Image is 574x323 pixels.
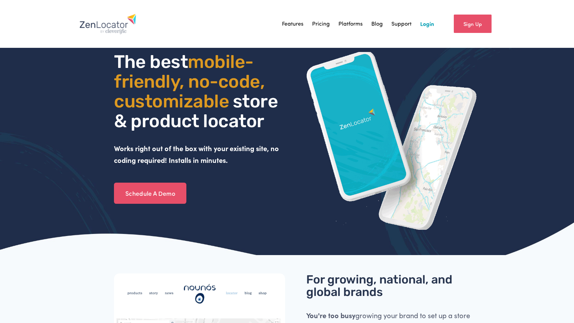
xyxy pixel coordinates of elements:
[454,15,492,33] a: Sign Up
[282,19,303,29] a: Features
[79,14,136,34] img: Zenlocator
[114,51,188,72] span: The best
[306,52,477,230] img: ZenLocator phone mockup gif
[114,90,282,132] span: store & product locator
[306,272,455,299] span: For growing, national, and global brands
[306,311,355,320] strong: You're too busy
[371,19,383,29] a: Blog
[114,51,268,112] span: mobile- friendly, no-code, customizable
[420,19,434,29] a: Login
[114,183,186,204] a: Schedule A Demo
[312,19,330,29] a: Pricing
[338,19,363,29] a: Platforms
[114,143,281,165] strong: Works right out of the box with your existing site, no coding required! Installs in minutes.
[391,19,412,29] a: Support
